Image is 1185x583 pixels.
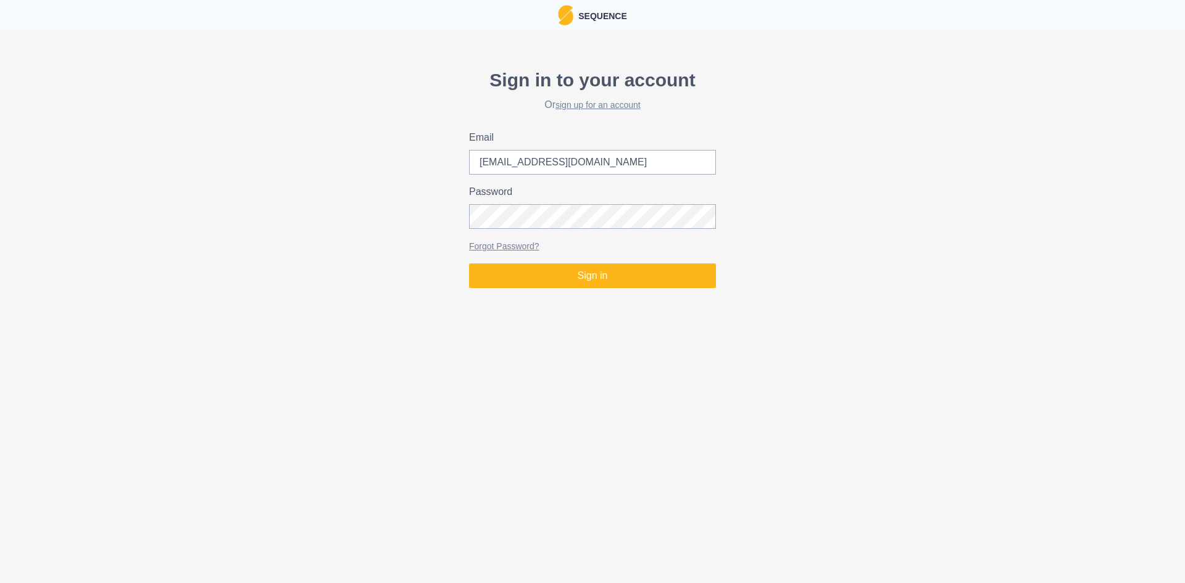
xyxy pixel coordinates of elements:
button: Sign in [469,263,716,288]
p: Sequence [573,7,627,23]
a: Forgot Password? [469,241,539,251]
h2: Or [469,99,716,110]
img: Logo [558,5,573,25]
p: Sign in to your account [469,66,716,94]
a: LogoSequence [558,5,627,25]
label: Email [469,130,709,145]
label: Password [469,184,709,199]
a: sign up for an account [555,100,641,110]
